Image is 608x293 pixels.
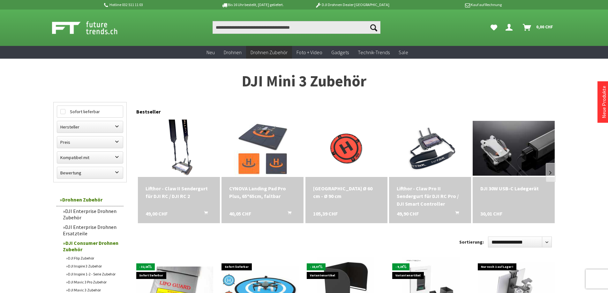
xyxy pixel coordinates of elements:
[146,185,212,200] a: Lifthor - Claw II Sendergurt für DJI RC / DJI RC 2 49,00 CHF In den Warenkorb
[60,222,124,238] a: DJI Enterprise Drohnen Ersatzteile
[229,210,251,217] span: 40,05 CHF
[57,152,123,163] label: Kompatibel mit
[63,262,124,270] a: DJI Inspire 3 Zubehör
[60,238,124,254] a: DJI Consumer Drohnen Zubehör
[52,20,131,36] img: Shop Futuretrends - zur Startseite wechseln
[302,1,402,9] p: DJI Drohnen Dealer [GEOGRAPHIC_DATA]
[399,120,462,177] img: Lifthor - Claw Pro II Sendergurt für DJI RC Pro / DJI Smart Controller
[63,254,124,262] a: DJI Flip Zubehör
[601,86,607,118] a: Neue Produkte
[394,46,413,59] a: Sale
[196,210,212,218] button: In den Warenkorb
[358,49,390,55] span: Technik-Trends
[480,210,502,217] span: 30,01 CHF
[480,185,547,192] div: DJI 30W USB-C Ladegerät
[57,167,123,179] label: Bewertung
[229,185,296,200] div: CYNOVA Landing Pad Pro Plus, 65*65cm, faltbar
[280,210,295,218] button: In den Warenkorb
[327,46,353,59] a: Gadgets
[292,46,327,59] a: Foto + Video
[229,185,296,200] a: CYNOVA Landing Pad Pro Plus, 65*65cm, faltbar 40,05 CHF In den Warenkorb
[447,210,463,218] button: In den Warenkorb
[367,21,380,34] button: Suchen
[397,185,463,208] a: Lifthor - Claw Pro II Sendergurt für DJI RC Pro / DJI Smart Controller 49,90 CHF In den Warenkorb
[57,121,123,133] label: Hersteller
[57,106,123,117] label: Sofort lieferbar
[146,210,168,217] span: 49,00 CHF
[213,21,380,34] input: Produkt, Marke, Kategorie, EAN, Artikelnummer…
[296,49,322,55] span: Foto + Video
[397,210,419,217] span: 49,90 CHF
[206,49,215,55] span: Neu
[219,46,246,59] a: Drohnen
[520,21,556,34] a: Warenkorb
[313,185,380,200] div: [GEOGRAPHIC_DATA] Ø 60 cm - Ø 90 cm
[313,185,380,200] a: [GEOGRAPHIC_DATA] Ø 60 cm - Ø 90 cm 105,39 CHF
[459,237,484,247] label: Sortierung:
[224,49,242,55] span: Drohnen
[487,21,500,34] a: Meine Favoriten
[399,49,408,55] span: Sale
[536,22,553,32] span: 0,00 CHF
[136,102,555,118] div: Bestseller
[234,120,291,177] img: CYNOVA Landing Pad Pro Plus, 65*65cm, faltbar
[146,185,212,200] div: Lifthor - Claw II Sendergurt für DJI RC / DJI RC 2
[473,121,555,175] img: DJI 30W USB-C Ladegerät
[53,73,555,89] h1: DJI Mini 3 Zubehör
[397,185,463,208] div: Lifthor - Claw Pro II Sendergurt für DJI RC Pro / DJI Smart Controller
[480,185,547,192] a: DJI 30W USB-C Ladegerät 30,01 CHF
[57,136,123,148] label: Preis
[56,193,124,206] a: Drohnen Zubehör
[331,49,349,55] span: Gadgets
[103,1,203,9] p: Hotline 032 511 11 03
[63,270,124,278] a: DJI Inspire 1-2 - Serie Zubehör
[313,210,338,217] span: 105,39 CHF
[158,120,200,177] img: Lifthor - Claw II Sendergurt für DJI RC / DJI RC 2
[318,120,375,177] img: Hoodman Landeplatz Ø 60 cm - Ø 90 cm
[503,21,518,34] a: Dein Konto
[203,1,302,9] p: Bis 16 Uhr bestellt, [DATE] geliefert.
[251,49,288,55] span: Drohnen Zubehör
[202,46,219,59] a: Neu
[353,46,394,59] a: Technik-Trends
[402,1,502,9] p: Kauf auf Rechnung
[63,278,124,286] a: DJI Mavic 3 Pro Zubehör
[246,46,292,59] a: Drohnen Zubehör
[60,206,124,222] a: DJI Enterprise Drohnen Zubehör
